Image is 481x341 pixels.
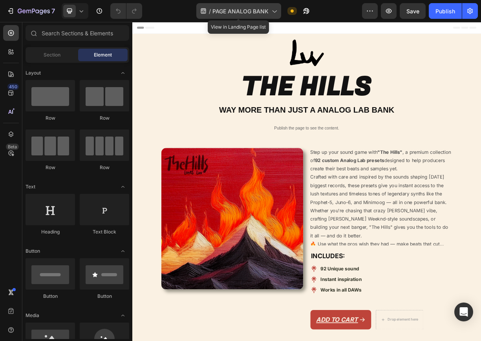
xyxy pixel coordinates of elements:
div: Beta [6,144,19,150]
span: Toggle open [117,309,129,322]
span: Layout [26,69,41,77]
strong: 92 Unique sound [254,329,307,337]
div: Row [26,115,75,122]
div: Row [80,164,129,171]
h2: THE HILLS [6,64,465,111]
span: Toggle open [117,181,129,193]
div: Row [26,164,75,171]
div: Text Block [80,228,129,235]
div: Button [80,293,129,300]
div: Heading [26,228,75,235]
p: Publish the page to see the content. [163,139,308,148]
div: Row [80,115,129,122]
iframe: Design area [132,22,481,341]
span: Toggle open [117,67,129,79]
strong: 92 custom Analog Lab presets [247,183,341,191]
div: Button [26,293,75,300]
img: logo_0654c053-8f79-43fe-8ae6-6303b7744376.png [213,24,259,60]
p: Step up your sound game with , a premium collection of designed to help producers create their be... [241,172,431,202]
button: Save [400,3,426,19]
div: Publish [435,7,455,15]
button: Publish [429,3,462,19]
p: 🔥 Use what the pros wish they had — make beats that cut through. "The Hills" will take your sound... [241,296,415,315]
div: 450 [7,84,19,90]
button: 7 [3,3,59,19]
p: Crafted with care and inspired by the sounds shaping [DATE] biggest records, these presets give y... [241,206,425,247]
input: Search Sections & Elements [26,25,129,41]
div: Undo/Redo [110,3,142,19]
span: PAGE ANALOG BANK [212,7,269,15]
span: Button [26,248,40,255]
strong: "The Hills" [331,172,365,180]
span: Element [94,51,112,58]
span: Section [44,51,60,58]
span: / [209,7,211,15]
span: Save [406,8,419,15]
span: Toggle open [117,245,129,257]
strong: INCLUDES: [241,311,287,321]
span: Media [26,312,39,319]
span: Text [26,183,35,190]
div: Open Intercom Messenger [454,303,473,321]
h2: WAY MORE THAN JUST A ANALOG LAB BANK [6,111,465,127]
p: Whether you're chasing that crazy [PERSON_NAME] vibe, crafting [PERSON_NAME] Weeknd-style soundsc... [241,251,427,292]
p: 7 [51,6,55,16]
